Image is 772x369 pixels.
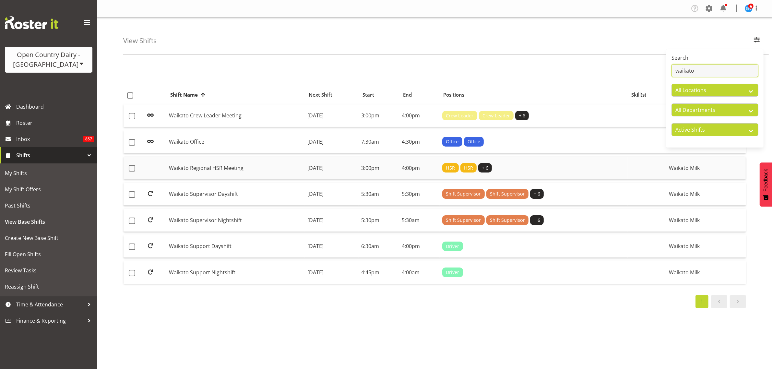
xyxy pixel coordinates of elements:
[763,169,769,192] span: Feedback
[166,261,305,284] td: Waikato Support Nightshift
[671,64,758,77] input: Search by name
[631,91,646,99] span: Skill(s)
[16,316,84,326] span: Finance & Reporting
[359,157,399,180] td: 3:00pm
[123,37,157,44] h4: View Shifts
[490,217,525,224] span: Shift Supervisor
[446,138,458,145] span: Office
[166,104,305,127] td: Waikato Crew Leader Meeting
[2,181,96,197] a: My Shift Offers
[399,130,440,153] td: 4:30pm
[669,190,700,197] span: Waikato Milk
[305,157,359,180] td: [DATE]
[305,235,359,258] td: [DATE]
[2,279,96,295] a: Reassign Shift
[482,112,510,119] span: Crew Leader
[305,209,359,232] td: [DATE]
[669,243,700,250] span: Waikato Milk
[399,157,440,180] td: 4:00pm
[166,130,305,153] td: Waikato Office
[464,164,473,172] span: HSR
[399,104,440,127] td: 4:00pm
[446,269,459,276] span: Driver
[5,217,92,227] span: View Base Shifts
[745,5,753,12] img: steve-webb8258.jpg
[359,183,399,206] td: 5:30am
[5,282,92,292] span: Reassign Shift
[519,112,525,119] span: + 6
[359,130,399,153] td: 7:30am
[2,246,96,262] a: Fill Open Shifts
[5,233,92,243] span: Create New Base Shift
[16,150,84,160] span: Shifts
[482,164,488,172] span: + 6
[534,190,540,197] span: + 6
[5,184,92,194] span: My Shift Offers
[5,201,92,210] span: Past Shifts
[305,261,359,284] td: [DATE]
[399,235,440,258] td: 4:00pm
[166,183,305,206] td: Waikato Supervisor Dayshift
[671,54,758,62] label: Search
[399,261,440,284] td: 4:00am
[2,197,96,214] a: Past Shifts
[362,91,374,99] span: Start
[468,138,480,145] span: Office
[399,209,440,232] td: 5:30am
[359,104,399,127] td: 3:00pm
[309,91,332,99] span: Next Shift
[534,217,540,224] span: + 6
[16,118,94,128] span: Roster
[16,300,84,309] span: Time & Attendance
[359,209,399,232] td: 5:30pm
[83,136,94,142] span: 857
[11,50,86,69] div: Open Country Dairy - [GEOGRAPHIC_DATA]
[669,164,700,172] span: Waikato Milk
[446,217,481,224] span: Shift Supervisor
[2,165,96,181] a: My Shifts
[669,217,700,224] span: Waikato Milk
[359,261,399,284] td: 4:45pm
[446,243,459,250] span: Driver
[166,157,305,180] td: Waikato Regional HSR Meeting
[305,130,359,153] td: [DATE]
[444,91,465,99] span: Positions
[305,183,359,206] td: [DATE]
[2,230,96,246] a: Create New Base Shift
[490,190,525,197] span: Shift Supervisor
[5,16,58,29] img: Rosterit website logo
[305,104,359,127] td: [DATE]
[446,190,481,197] span: Shift Supervisor
[5,249,92,259] span: Fill Open Shifts
[446,164,455,172] span: HSR
[5,168,92,178] span: My Shifts
[446,112,473,119] span: Crew Leader
[166,235,305,258] td: Waikato Support Dayshift
[760,162,772,207] button: Feedback - Show survey
[669,269,700,276] span: Waikato Milk
[5,266,92,275] span: Review Tasks
[750,34,764,48] button: Filter Employees
[399,183,440,206] td: 5:30pm
[403,91,412,99] span: End
[170,91,198,99] span: Shift Name
[16,102,94,112] span: Dashboard
[2,214,96,230] a: View Base Shifts
[166,209,305,232] td: Waikato Supervisor Nightshift
[359,235,399,258] td: 6:30am
[2,262,96,279] a: Review Tasks
[16,134,83,144] span: Inbox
